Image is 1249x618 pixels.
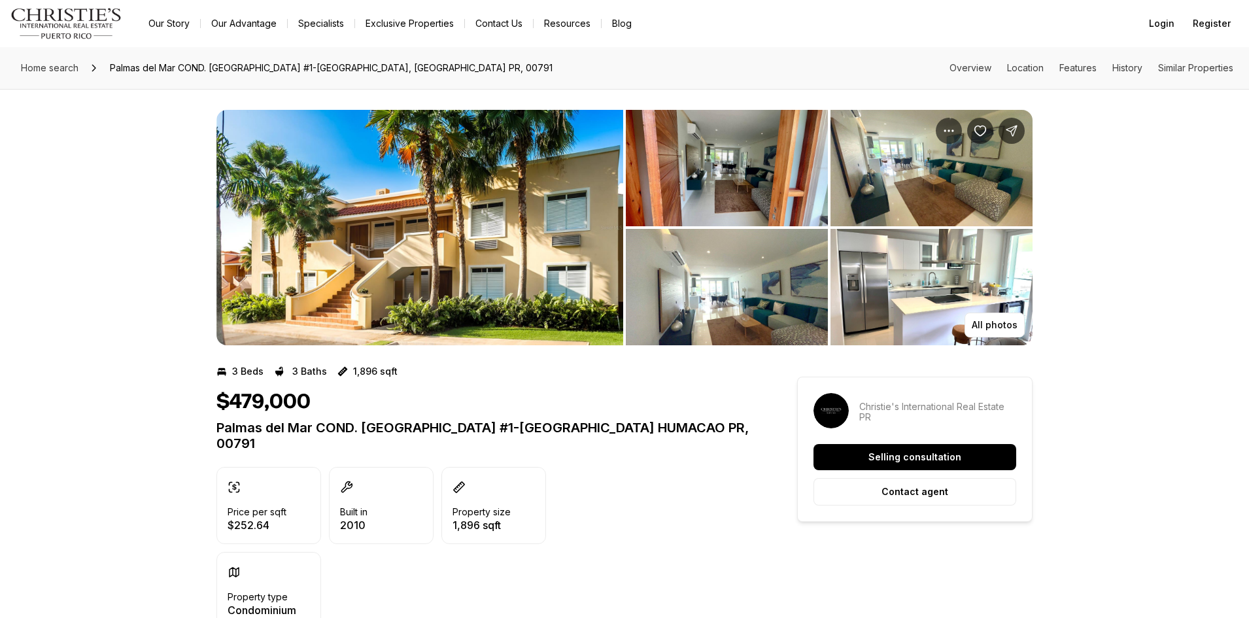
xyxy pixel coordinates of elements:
p: 2010 [340,520,368,530]
div: Listing Photos [216,110,1033,345]
p: Condominium [228,605,296,615]
span: Home search [21,62,78,73]
button: Login [1141,10,1182,37]
p: Palmas del Mar COND. [GEOGRAPHIC_DATA] #1-[GEOGRAPHIC_DATA] HUMACAO PR, 00791 [216,420,750,451]
a: Skip to: Location [1007,62,1044,73]
a: Skip to: Features [1059,62,1097,73]
p: Christie's International Real Estate PR [859,402,1016,422]
a: Specialists [288,14,354,33]
p: All photos [972,320,1018,330]
button: Save Property: Palmas del Mar COND. HARBOUR LAKES #1-C PENTHOUSE [967,118,993,144]
button: All photos [965,313,1025,337]
p: Built in [340,507,368,517]
a: Home search [16,58,84,78]
a: Skip to: Overview [950,62,991,73]
button: View image gallery [216,110,623,345]
nav: Page section menu [950,63,1233,73]
button: View image gallery [626,229,828,345]
button: 3 Baths [274,361,327,382]
p: Property type [228,592,288,602]
button: Contact Us [465,14,533,33]
button: Selling consultation [813,444,1016,470]
h1: $479,000 [216,390,311,415]
p: Price per sqft [228,507,286,517]
a: Our Story [138,14,200,33]
span: Palmas del Mar COND. [GEOGRAPHIC_DATA] #1-[GEOGRAPHIC_DATA], [GEOGRAPHIC_DATA] PR, 00791 [105,58,558,78]
a: Blog [602,14,642,33]
button: View image gallery [626,110,828,226]
p: Contact agent [881,487,948,497]
span: Register [1193,18,1231,29]
li: 1 of 6 [216,110,623,345]
a: Our Advantage [201,14,287,33]
button: Property options [936,118,962,144]
li: 2 of 6 [626,110,1033,345]
p: Selling consultation [868,452,961,462]
button: View image gallery [830,110,1033,226]
button: Share Property: Palmas del Mar COND. HARBOUR LAKES #1-C PENTHOUSE [999,118,1025,144]
a: Resources [534,14,601,33]
p: $252.64 [228,520,286,530]
a: Skip to: Similar Properties [1158,62,1233,73]
a: Skip to: History [1112,62,1142,73]
button: Contact agent [813,478,1016,506]
p: 3 Beds [232,366,264,377]
span: Login [1149,18,1174,29]
p: 3 Baths [292,366,327,377]
p: Property size [453,507,511,517]
button: Register [1185,10,1239,37]
button: View image gallery [830,229,1033,345]
a: Exclusive Properties [355,14,464,33]
p: 1,896 sqft [453,520,511,530]
p: 1,896 sqft [353,366,398,377]
img: logo [10,8,122,39]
